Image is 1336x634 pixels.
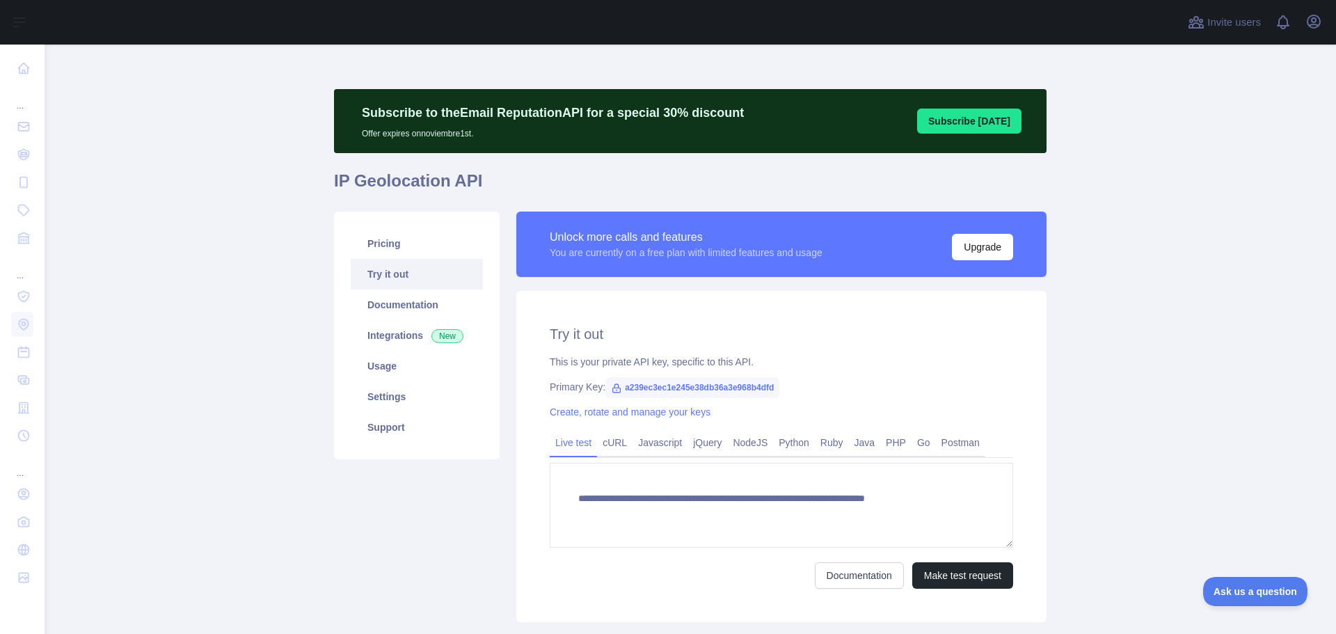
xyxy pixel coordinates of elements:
p: Subscribe to the Email Reputation API for a special 30 % discount [362,103,744,122]
a: Usage [351,351,483,381]
p: Offer expires on noviembre 1st. [362,122,744,139]
a: Python [773,431,815,454]
h2: Try it out [550,324,1013,344]
a: Live test [550,431,597,454]
button: Make test request [912,562,1013,589]
span: New [431,329,463,343]
a: jQuery [687,431,727,454]
a: Support [351,412,483,443]
a: PHP [880,431,912,454]
a: Ruby [815,431,849,454]
a: Documentation [351,290,483,320]
a: NodeJS [727,431,773,454]
div: ... [11,451,33,479]
a: cURL [597,431,633,454]
iframe: Toggle Customer Support [1203,577,1308,606]
a: Javascript [633,431,687,454]
h1: IP Geolocation API [334,170,1047,203]
a: Create, rotate and manage your keys [550,406,710,418]
a: Pricing [351,228,483,259]
button: Upgrade [952,234,1013,260]
button: Subscribe [DATE] [917,109,1021,134]
a: Go [912,431,936,454]
div: Primary Key: [550,380,1013,394]
span: a239ec3ec1e245e38db36a3e968b4dfd [605,377,779,398]
div: ... [11,84,33,111]
div: You are currently on a free plan with limited features and usage [550,246,822,260]
div: ... [11,253,33,281]
a: Java [849,431,881,454]
span: Invite users [1207,15,1261,31]
a: Documentation [815,562,904,589]
a: Try it out [351,259,483,290]
div: Unlock more calls and features [550,229,822,246]
button: Invite users [1185,11,1264,33]
a: Integrations New [351,320,483,351]
a: Settings [351,381,483,412]
div: This is your private API key, specific to this API. [550,355,1013,369]
a: Postman [936,431,985,454]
